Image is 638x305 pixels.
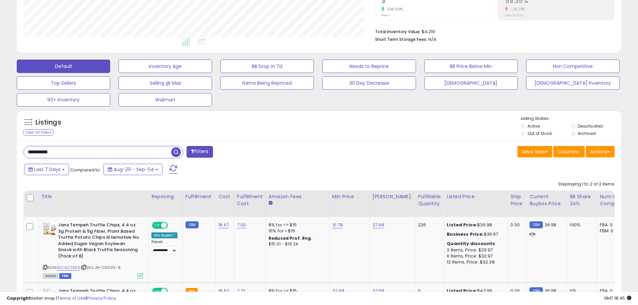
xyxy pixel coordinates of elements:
[187,146,213,158] button: Filters
[600,228,622,234] div: FBM: 0
[41,193,146,200] div: Title
[119,60,212,73] button: Inventory Age
[17,93,110,106] button: 90+ Inventory
[517,146,552,157] button: Save View
[119,76,212,90] button: Selling @ Max
[604,295,631,301] span: 2025-09-12 18:45 GMT
[220,60,314,73] button: BB Drop in 7d
[447,231,502,237] div: $36.97
[372,222,384,228] a: 37.98
[151,240,178,255] div: Preset:
[505,13,523,17] small: Prev: 74.93%
[447,222,502,228] div: $36.98
[151,193,180,200] div: Repricing
[424,76,518,90] button: [DEMOGRAPHIC_DATA]
[424,60,518,73] button: BB Price Below Min
[553,146,585,157] button: Columns
[527,131,552,136] label: Out of Stock
[332,193,367,200] div: Min Price
[447,247,502,253] div: 2 Items, Price: $33.97
[43,273,58,279] span: All listings currently available for purchase on Amazon
[332,222,343,228] a: 31.78
[447,240,495,247] b: Quantity discounts
[218,193,231,200] div: Cost
[43,222,56,235] img: 51i6CSa6JfL._SL40_.jpg
[526,60,620,73] button: Non Competitive
[114,166,154,173] span: Aug-29 - Sep-04
[447,222,477,228] b: Listed Price:
[269,241,324,247] div: $15.01 - $16.24
[119,93,212,106] button: Walmart
[384,7,403,12] small: 200.00%
[36,118,61,127] h5: Listings
[600,222,622,228] div: FBA: 0
[7,295,116,302] div: seller snap | |
[375,27,610,35] li: $4,219
[220,76,314,90] button: Items Being Repriced
[103,164,162,175] button: Aug-29 - Sep-04
[578,131,596,136] label: Archived
[81,265,121,270] span: | SKU: JN-C90213-8
[521,116,621,122] p: Listing States:
[508,7,525,12] small: -20.79%
[167,223,178,228] span: OFF
[375,36,427,42] b: Short Term Storage Fees:
[600,193,624,207] div: Num of Comp.
[510,193,524,207] div: Ship Price
[269,235,312,241] b: Reduced Prof. Rng.
[17,60,110,73] button: Default
[151,232,178,238] div: Win BuyBox *
[237,222,246,228] a: 7.00
[526,76,620,90] button: [DEMOGRAPHIC_DATA] Inventory
[269,193,327,200] div: Amazon Fees
[322,76,416,90] button: 30 Day Decrease
[545,222,557,228] span: 36.98
[447,193,505,200] div: Listed Price
[570,193,594,207] div: BB Share 24h.
[447,241,502,247] div: :
[43,222,143,278] div: ASIN:
[381,13,390,17] small: Prev: 1
[87,295,116,301] a: Privacy Policy
[418,193,441,207] div: Fulfillable Quantity
[153,223,161,228] span: ON
[58,222,139,261] b: Jans Tempeh Truffle Chips, 4.4 oz 3g Protein & 5g Fiber, Plant Based Truffle Potato Chips Alterna...
[218,222,229,228] a: 18.67
[17,76,110,90] button: Top Sellers
[529,193,564,207] div: Current Buybox Price
[372,193,412,200] div: [PERSON_NAME]
[57,295,86,301] a: Terms of Use
[70,167,101,173] span: Compared to:
[447,231,484,237] b: Business Price:
[586,146,615,157] button: Actions
[578,123,603,129] label: Deactivated
[322,60,416,73] button: Needs to Reprice
[447,253,502,259] div: 6 Items, Price: $32.97
[237,193,263,207] div: Fulfillment Cost
[7,295,31,301] strong: Copyright
[570,222,592,228] div: 100%
[24,164,69,175] button: Last 7 Days
[375,29,421,34] b: Total Inventory Value:
[59,273,71,279] span: FBM
[269,200,273,206] small: Amazon Fees.
[559,181,615,187] div: Displaying 1 to 2 of 2 items
[428,36,436,43] span: N/A
[558,148,579,155] span: Columns
[269,228,324,234] div: 15% for > $15
[57,265,80,271] a: B0CXLCT85B
[447,259,502,265] div: 12 Items, Price: $32.38
[418,222,439,228] div: 226
[510,222,521,228] div: 0.00
[269,222,324,228] div: 8% for <= $15
[186,193,213,200] div: Fulfillment
[34,166,61,173] span: Last 7 Days
[186,221,199,228] small: FBM
[23,129,53,136] div: Clear All Filters
[527,123,540,129] label: Active
[529,221,543,228] small: FBM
